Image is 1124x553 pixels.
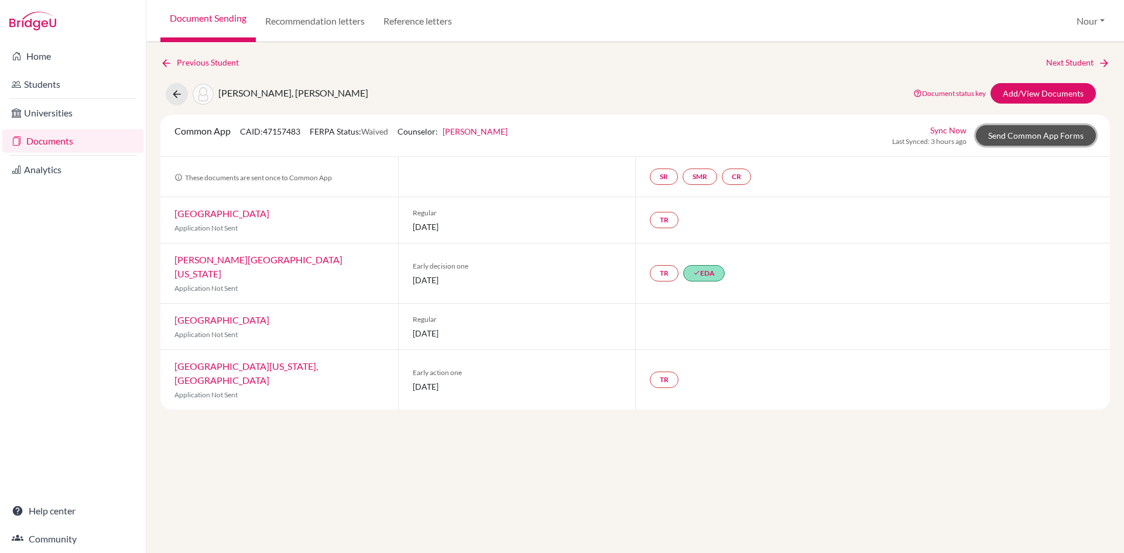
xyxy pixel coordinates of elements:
span: CAID: 47157483 [240,126,300,136]
span: Regular [413,314,622,325]
a: Sync Now [930,124,967,136]
a: Community [2,527,143,551]
a: Analytics [2,158,143,181]
a: [GEOGRAPHIC_DATA][US_STATE], [GEOGRAPHIC_DATA] [174,360,318,386]
span: Early action one [413,367,622,378]
a: [GEOGRAPHIC_DATA] [174,208,269,219]
button: Nour [1071,10,1110,32]
a: SR [650,169,678,185]
a: Documents [2,129,143,153]
span: [DATE] [413,380,622,393]
a: TR [650,372,678,388]
a: Previous Student [160,56,248,69]
a: CR [722,169,751,185]
span: Early decision one [413,261,622,272]
img: Bridge-U [9,12,56,30]
a: [PERSON_NAME][GEOGRAPHIC_DATA][US_STATE] [174,254,342,279]
a: doneEDA [683,265,725,281]
a: Help center [2,499,143,523]
span: Last Synced: 3 hours ago [892,136,967,147]
a: Document status key [913,89,986,98]
a: TR [650,265,678,281]
a: [GEOGRAPHIC_DATA] [174,314,269,325]
span: Application Not Sent [174,390,238,399]
a: SMR [683,169,717,185]
span: Application Not Sent [174,330,238,339]
span: Application Not Sent [174,284,238,293]
a: Next Student [1046,56,1110,69]
span: Waived [361,126,388,136]
span: [DATE] [413,221,622,233]
span: Regular [413,208,622,218]
a: [PERSON_NAME] [443,126,508,136]
a: TR [650,212,678,228]
span: [PERSON_NAME], [PERSON_NAME] [218,87,368,98]
span: Application Not Sent [174,224,238,232]
span: Common App [174,125,231,136]
span: [DATE] [413,274,622,286]
a: Students [2,73,143,96]
a: Home [2,44,143,68]
span: [DATE] [413,327,622,339]
a: Universities [2,101,143,125]
span: Counselor: [397,126,508,136]
a: Send Common App Forms [976,125,1096,146]
i: done [693,269,700,276]
span: These documents are sent once to Common App [174,173,332,182]
span: FERPA Status: [310,126,388,136]
a: Add/View Documents [991,83,1096,104]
